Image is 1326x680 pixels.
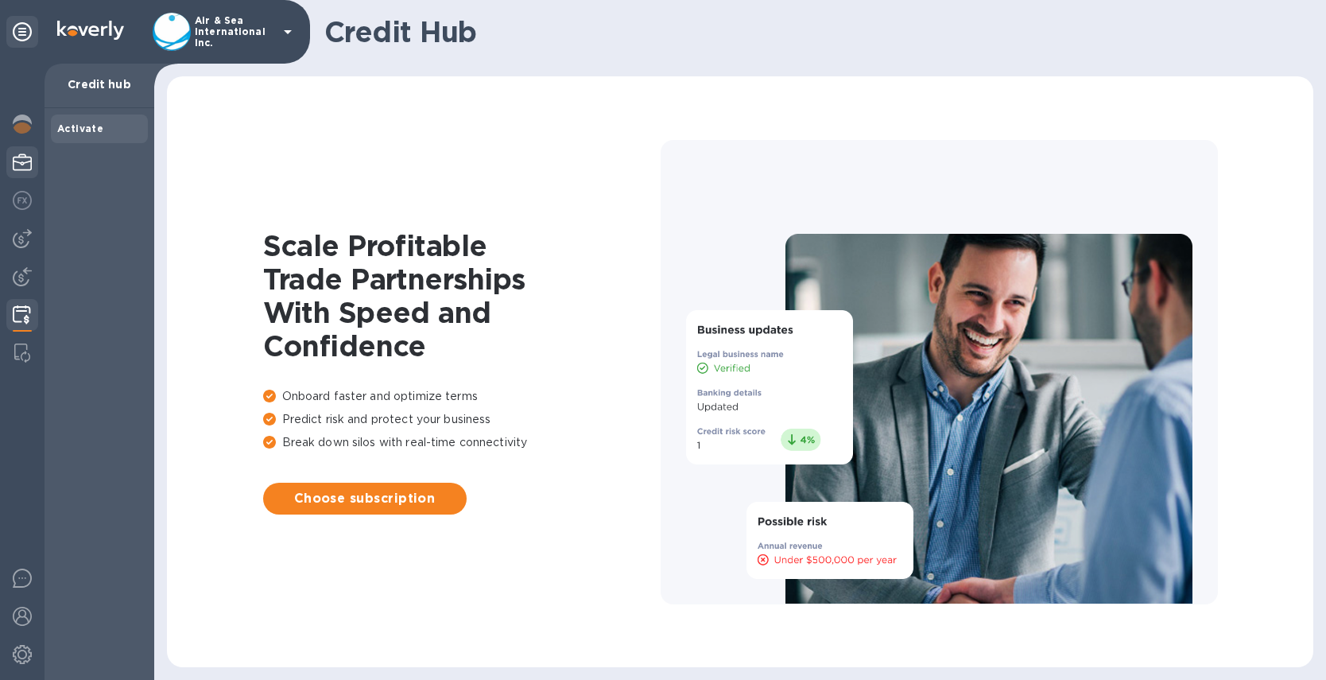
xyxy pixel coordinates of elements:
p: Credit hub [57,76,142,92]
img: My Profile [13,153,32,172]
p: Onboard faster and optimize terms [263,388,661,405]
img: Logo [57,21,124,40]
img: Foreign exchange [13,191,32,210]
p: Predict risk and protect your business [263,411,661,428]
p: Air & Sea International Inc. [195,15,274,49]
div: Unpin categories [6,16,38,48]
h1: Scale Profitable Trade Partnerships With Speed and Confidence [263,229,661,363]
b: Activate [57,122,103,134]
p: Break down silos with real-time connectivity [263,434,661,451]
button: Choose subscription [263,483,467,515]
span: Choose subscription [276,489,454,508]
img: Credit hub [13,305,31,324]
h1: Credit Hub [324,15,1301,49]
